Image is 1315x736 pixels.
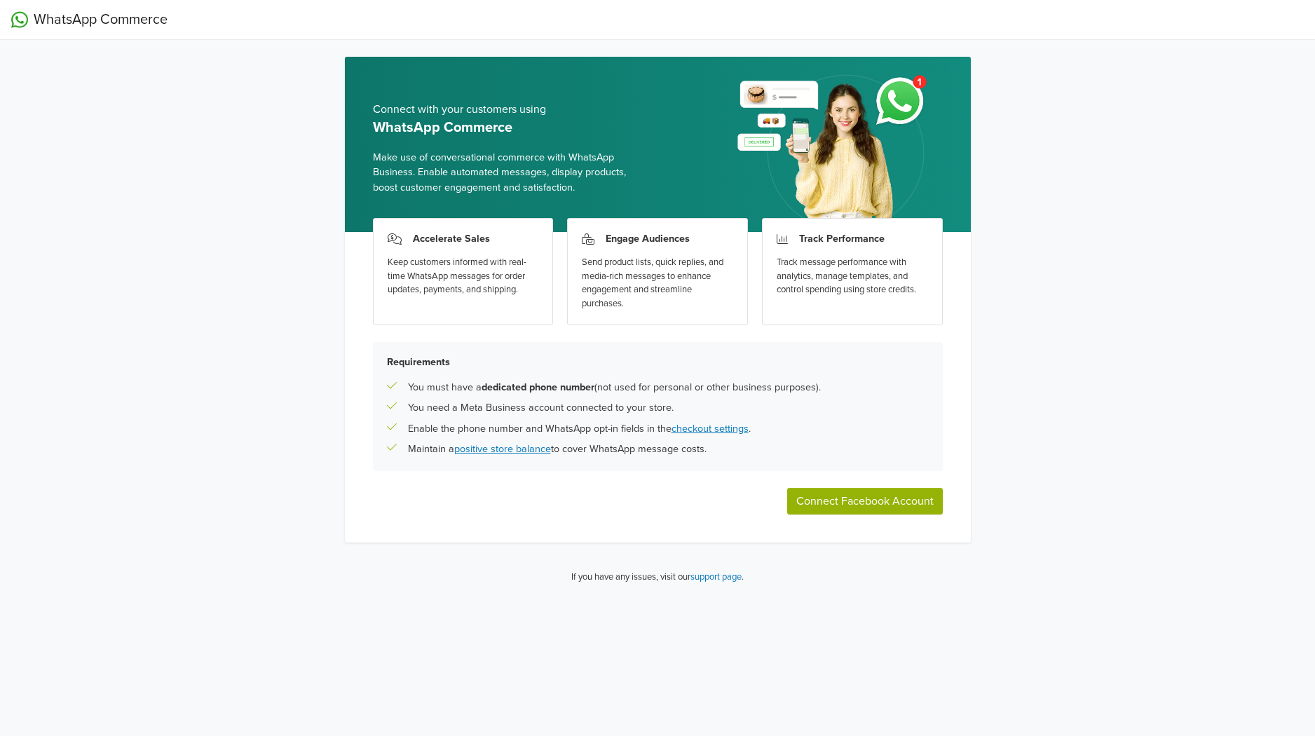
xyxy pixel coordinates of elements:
a: checkout settings [672,423,749,435]
h5: WhatsApp Commerce [373,119,647,136]
b: dedicated phone number [482,381,594,393]
button: Connect Facebook Account [787,488,943,514]
h3: Track Performance [799,233,885,245]
img: WhatsApp [11,11,28,28]
p: Maintain a to cover WhatsApp message costs. [408,442,707,457]
span: WhatsApp Commerce [34,9,168,30]
img: whatsapp_setup_banner [725,67,942,232]
div: Send product lists, quick replies, and media-rich messages to enhance engagement and streamline p... [582,256,733,311]
h3: Accelerate Sales [413,233,490,245]
span: Make use of conversational commerce with WhatsApp Business. Enable automated messages, display pr... [373,150,647,196]
p: You need a Meta Business account connected to your store. [408,400,674,416]
p: Enable the phone number and WhatsApp opt-in fields in the . [408,421,751,437]
h5: Connect with your customers using [373,103,647,116]
h3: Engage Audiences [606,233,690,245]
div: Keep customers informed with real-time WhatsApp messages for order updates, payments, and shipping. [388,256,539,297]
div: Track message performance with analytics, manage templates, and control spending using store cred... [777,256,928,297]
a: positive store balance [454,443,551,455]
a: support page [690,571,742,582]
p: You must have a (not used for personal or other business purposes). [408,380,821,395]
p: If you have any issues, visit our . [571,571,744,585]
h5: Requirements [387,356,929,368]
